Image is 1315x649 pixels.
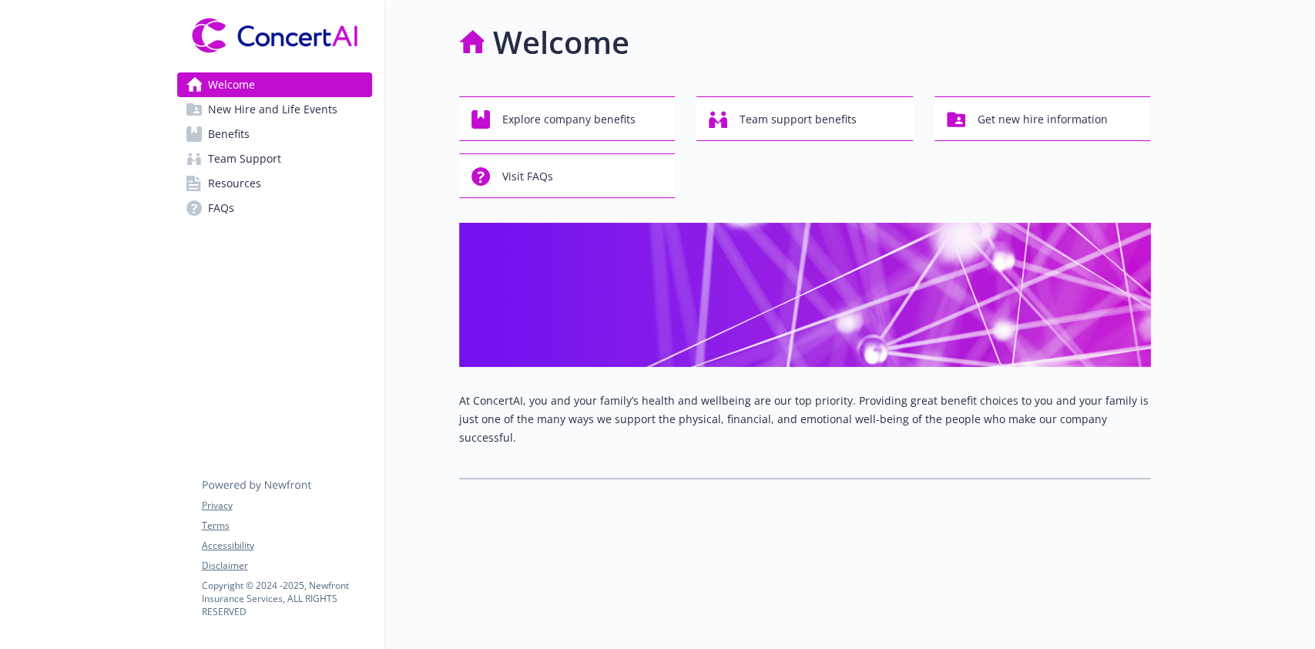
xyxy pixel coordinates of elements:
img: overview page banner [459,223,1151,367]
button: Get new hire information [934,96,1151,141]
span: New Hire and Life Events [208,97,337,122]
span: Get new hire information [978,105,1108,134]
a: Benefits [177,122,372,146]
span: Team Support [208,146,281,171]
button: Explore company benefits [459,96,676,141]
p: At ConcertAI, you and your family’s health and wellbeing are our top priority. Providing great be... [459,392,1151,447]
a: Team Support [177,146,372,171]
a: Terms [202,519,371,533]
button: Visit FAQs [459,153,676,198]
span: Resources [208,171,261,196]
a: Resources [177,171,372,196]
span: Welcome [208,72,255,97]
h1: Welcome [493,19,629,66]
a: Welcome [177,72,372,97]
span: Team support benefits [740,105,857,134]
a: FAQs [177,196,372,220]
button: Team support benefits [696,96,913,141]
span: Explore company benefits [502,105,636,134]
a: New Hire and Life Events [177,97,372,122]
a: Privacy [202,499,371,513]
span: Visit FAQs [502,162,553,191]
a: Disclaimer [202,559,371,573]
p: Copyright © 2024 - 2025 , Newfront Insurance Services, ALL RIGHTS RESERVED [202,579,371,618]
span: FAQs [208,196,234,220]
a: Accessibility [202,539,371,553]
span: Benefits [208,122,250,146]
